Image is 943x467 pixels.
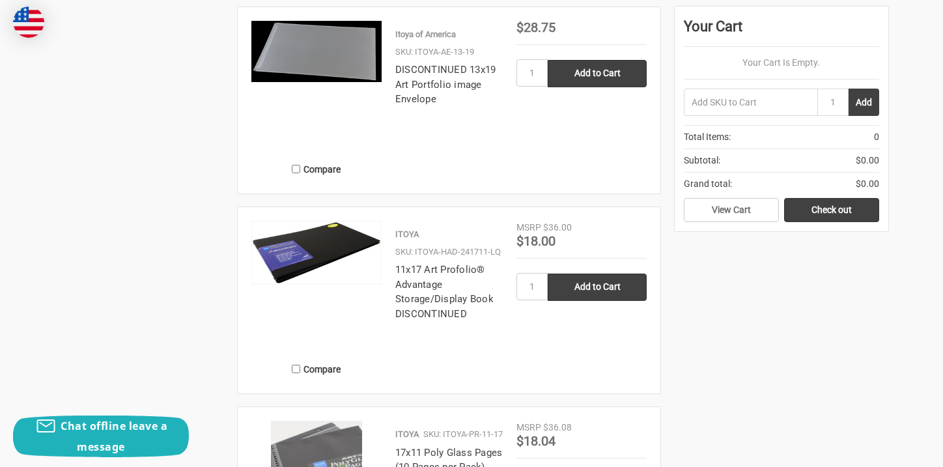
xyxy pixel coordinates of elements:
[292,365,300,373] input: Compare
[251,158,382,180] label: Compare
[251,21,382,82] img: 13x19 Art Profolio ImagEnvelope
[684,56,879,70] p: Your Cart Is Empty.
[684,154,720,167] span: Subtotal:
[516,433,556,449] span: $18.04
[548,60,647,87] input: Add to Cart
[548,274,647,301] input: Add to Cart
[684,177,732,191] span: Grand total:
[395,64,496,105] a: DISCONTINUED 13x19 Art Portfolio image Envelope
[856,177,879,191] span: $0.00
[395,246,501,259] p: SKU: ITOYA-HAD-241711-LQ
[423,428,503,441] p: SKU: ITOYA-PR-11-17
[684,89,817,116] input: Add SKU to Cart
[395,46,474,59] p: SKU: ITOYA-AE-13-19
[395,264,494,320] a: 11x17 Art Profolio® Advantage Storage/Display Book DISCONTINUED
[516,20,556,35] span: $28.75
[516,221,541,234] div: MSRP
[874,130,879,144] span: 0
[251,221,382,351] a: 11x17 Art Profolio® Advantage Storage/Display Book DISCONTINUED
[856,154,879,167] span: $0.00
[61,419,167,454] span: Chat offline leave a message
[395,428,419,441] p: ITOYA
[13,416,189,457] button: Chat offline leave a message
[516,421,541,434] div: MSRP
[395,228,419,241] p: ITOYA
[543,422,572,432] span: $36.08
[684,16,879,47] div: Your Cart
[251,21,382,151] a: 13x19 Art Profolio ImagEnvelope
[784,198,879,223] a: Check out
[516,233,556,249] span: $18.00
[684,198,779,223] a: View Cart
[13,7,44,38] img: duty and tax information for United States
[849,89,879,116] button: Add
[684,130,731,144] span: Total Items:
[251,221,382,285] img: 11x17 Art Profolio® Advantage Storage/Display Book DISCONTINUED
[292,165,300,173] input: Compare
[543,222,572,233] span: $36.00
[395,28,456,41] p: Itoya of America
[251,358,382,380] label: Compare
